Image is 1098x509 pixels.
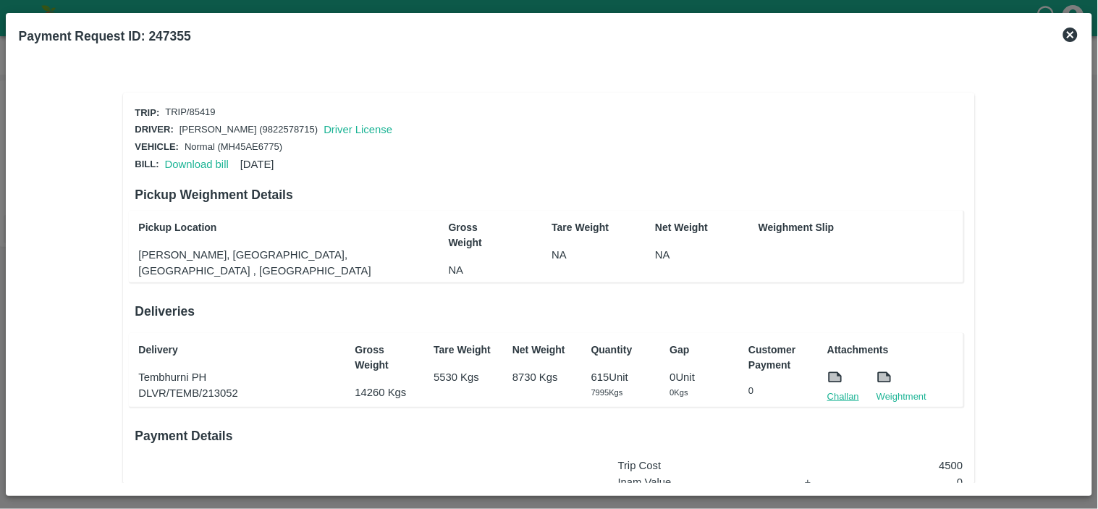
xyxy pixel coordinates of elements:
[512,369,575,385] p: 8730 Kgs
[135,159,159,169] span: Bill:
[591,369,654,385] p: 615 Unit
[138,342,339,358] p: Delivery
[185,140,282,154] p: Normal (MH45AE6775)
[135,124,173,135] span: Driver:
[591,388,623,397] span: 7995 Kgs
[135,107,159,118] span: Trip:
[805,474,834,490] p: +
[135,301,963,321] h6: Deliveries
[827,342,959,358] p: Attachments
[670,369,733,385] p: 0 Unit
[240,159,274,170] span: [DATE]
[180,123,318,137] p: [PERSON_NAME] (9822578715)
[165,159,229,170] a: Download bill
[19,29,191,43] b: Payment Request ID: 247355
[618,458,790,474] p: Trip Cost
[877,390,926,404] a: Weightment
[449,262,512,278] p: NA
[670,342,733,358] p: Gap
[135,426,963,446] h6: Payment Details
[848,474,963,490] p: 0
[434,369,497,385] p: 5530 Kgs
[135,141,179,152] span: Vehicle:
[670,388,688,397] span: 0 Kgs
[355,342,418,373] p: Gross Weight
[848,458,963,474] p: 4500
[655,247,718,263] p: NA
[512,342,575,358] p: Net Weight
[138,247,408,279] p: [PERSON_NAME], [GEOGRAPHIC_DATA], [GEOGRAPHIC_DATA] , [GEOGRAPHIC_DATA]
[355,384,418,400] p: 14260 Kgs
[759,220,960,235] p: Weighment Slip
[138,385,339,401] p: DLVR/TEMB/213052
[655,220,718,235] p: Net Weight
[165,106,215,119] p: TRIP/85419
[324,124,392,135] a: Driver License
[618,474,790,490] p: Inam Value
[138,220,408,235] p: Pickup Location
[827,390,859,404] a: Challan
[748,384,811,398] p: 0
[591,342,654,358] p: Quantity
[138,369,339,385] p: Tembhurni PH
[552,220,615,235] p: Tare Weight
[449,220,512,251] p: Gross Weight
[135,185,963,205] h6: Pickup Weighment Details
[434,342,497,358] p: Tare Weight
[552,247,615,263] p: NA
[748,342,811,373] p: Customer Payment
